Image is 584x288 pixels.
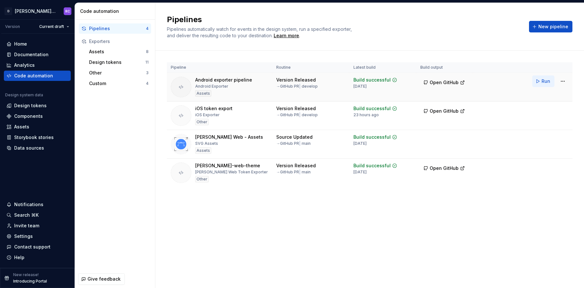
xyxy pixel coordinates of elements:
[4,132,71,143] a: Storybook stories
[167,26,353,38] span: Pipelines automatically watch for events in the design system, run a specified exporter, and deli...
[353,112,379,118] div: 23 hours ago
[4,71,71,81] a: Code automation
[299,112,301,117] span: |
[276,162,316,169] div: Version Released
[87,68,151,78] button: Other3
[146,70,149,75] div: 3
[276,134,313,140] div: Source Updated
[4,39,71,49] a: Home
[276,112,318,118] div: → GitHub PR develop
[14,223,39,229] div: Invite team
[299,84,301,89] span: |
[420,166,468,172] a: Open GitHub
[353,170,367,175] div: [DATE]
[14,124,29,130] div: Assets
[87,276,121,282] span: Give feedback
[274,32,299,39] div: Learn more
[80,8,152,14] div: Code automation
[195,77,252,83] div: Android exporter pipeline
[14,254,24,261] div: Help
[299,141,301,146] span: |
[195,112,220,118] div: iOS Exporter
[146,49,149,54] div: 8
[87,47,151,57] button: Assets8
[529,21,572,32] button: New pipeline
[276,84,318,89] div: → GitHub PR develop
[14,102,47,109] div: Design tokens
[353,141,367,146] div: [DATE]
[430,79,459,86] span: Open GitHub
[78,273,125,285] button: Give feedback
[532,75,554,87] button: Run
[146,26,149,31] div: 4
[4,221,71,231] a: Invite team
[430,165,459,171] span: Open GitHub
[89,38,149,45] div: Exporters
[272,62,350,73] th: Routine
[79,23,151,34] a: Pipelines4
[542,78,550,84] span: Run
[87,57,151,67] button: Design tokens11
[195,162,260,169] div: [PERSON_NAME]-web-theme
[89,80,146,87] div: Custom
[13,279,47,284] p: Introducing Portal
[14,233,33,240] div: Settings
[145,60,149,65] div: 11
[353,105,391,112] div: Build successful
[14,244,50,250] div: Contact support
[167,62,272,73] th: Pipeline
[276,77,316,83] div: Version Released
[4,100,71,111] a: Design tokens
[4,122,71,132] a: Assets
[14,62,35,68] div: Analytics
[14,134,54,141] div: Storybook stories
[14,73,53,79] div: Code automation
[13,272,39,277] p: New release!
[4,242,71,252] button: Contact support
[420,109,468,115] a: Open GitHub
[273,33,300,38] span: .
[14,212,39,218] div: Search ⌘K
[353,77,391,83] div: Build successful
[39,24,64,29] span: Current draft
[5,92,43,98] div: Design system data
[87,78,151,89] button: Custom4
[430,108,459,114] span: Open GitHub
[276,105,316,112] div: Version Released
[420,81,468,86] a: Open GitHub
[195,119,209,125] div: Other
[36,22,72,31] button: Current draft
[195,176,209,182] div: Other
[146,81,149,86] div: 4
[89,59,145,65] div: Design tokens
[276,141,311,146] div: → GitHub PR main
[89,48,146,55] div: Assets
[14,201,43,208] div: Notifications
[195,84,228,89] div: Android Exporter
[195,147,211,154] div: Assets
[15,8,56,14] div: [PERSON_NAME]-design-system
[4,143,71,153] a: Data sources
[5,24,20,29] div: Version
[276,170,311,175] div: → GitHub PR main
[4,210,71,220] button: Search ⌘K
[353,162,391,169] div: Build successful
[538,23,568,30] span: New pipeline
[195,141,218,146] div: SVG Assets
[195,170,268,175] div: [PERSON_NAME] Web Token Exporter
[420,105,468,117] button: Open GitHub
[4,252,71,263] button: Help
[167,14,521,25] h2: Pipelines
[299,170,301,174] span: |
[195,90,211,97] div: Assets
[14,113,43,119] div: Components
[195,105,233,112] div: iOS token export
[353,84,367,89] div: [DATE]
[89,70,146,76] div: Other
[195,134,263,140] div: [PERSON_NAME] Web - Assets
[4,49,71,60] a: Documentation
[353,134,391,140] div: Build successful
